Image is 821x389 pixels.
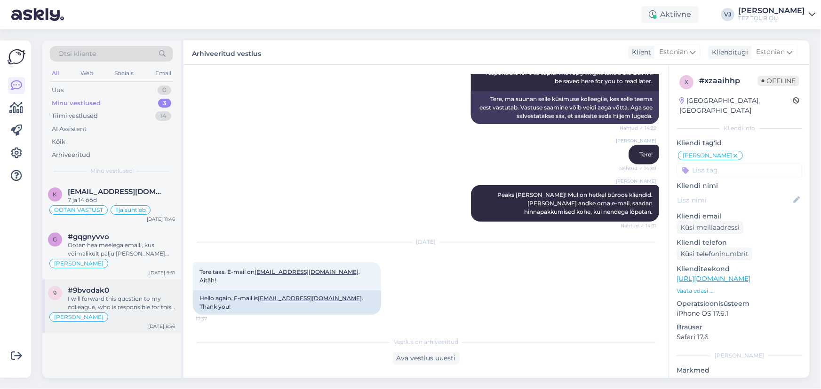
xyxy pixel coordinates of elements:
span: [PERSON_NAME] [54,314,104,320]
div: [DATE] 9:51 [149,269,175,276]
span: Offline [758,76,799,86]
div: Kõik [52,137,65,147]
span: [PERSON_NAME] [683,153,732,158]
p: Vaata edasi ... [677,287,802,295]
span: #9bvodak0 [68,286,109,295]
div: [PERSON_NAME] [677,351,802,360]
div: [DATE] 8:56 [148,323,175,330]
div: Küsi meiliaadressi [677,221,743,234]
span: Peaks [PERSON_NAME]! Mul on hetkel büroos kliendid. [PERSON_NAME] andke oma e-mail, saadan hinnap... [497,191,654,215]
p: Kliendi tag'id [677,138,802,148]
div: I will forward this question to my colleague, who is responsible for this. The reply will be here... [68,295,175,311]
div: Minu vestlused [52,99,101,108]
p: Brauser [677,322,802,332]
div: 0 [158,86,171,95]
div: [DATE] 11:46 [147,216,175,223]
div: [PERSON_NAME] [738,7,805,15]
div: 7 ja 14 ööd [68,196,175,204]
div: Klienditugi [708,47,748,57]
p: Kliendi nimi [677,181,802,191]
div: Ootan hea meelega emaili, kus võimalikult palju [PERSON_NAME] kirjutatud. Tavaliselt komplekteeri... [68,241,175,258]
p: Kliendi telefon [677,238,802,248]
span: Nähtud ✓ 14:30 [619,165,656,172]
span: [PERSON_NAME] [616,137,656,144]
p: iPhone OS 17.6.1 [677,309,802,319]
img: Askly Logo [8,48,25,66]
div: VJ [721,8,734,21]
div: TEZ TOUR OÜ [738,15,805,22]
span: g [53,236,57,243]
div: Tere, ma suunan selle küsimuse kolleegile, kes selle teema eest vastutab. Vastuse saamine võib ve... [471,91,659,124]
span: Tere! [639,151,653,158]
span: Nähtud ✓ 14:31 [621,222,656,229]
p: Klienditeekond [677,264,802,274]
div: Uus [52,86,64,95]
div: Tiimi vestlused [52,111,98,121]
div: [GEOGRAPHIC_DATA], [GEOGRAPHIC_DATA] [679,96,793,116]
span: Nähtud ✓ 14:29 [620,124,656,132]
span: Otsi kliente [58,49,96,59]
div: Web [79,67,95,79]
span: OOTAN VASTUST [54,207,103,213]
input: Lisa nimi [677,195,791,205]
span: [PERSON_NAME] [54,261,104,266]
span: #gqgnyvvo [68,233,109,241]
div: All [50,67,61,79]
div: AI Assistent [52,124,87,134]
div: Küsi telefoninumbrit [677,248,752,260]
p: Märkmed [677,366,802,375]
span: Minu vestlused [90,167,133,175]
div: Socials [112,67,136,79]
span: [PERSON_NAME] [616,178,656,185]
div: Aktiivne [641,6,699,23]
div: 14 [155,111,171,121]
a: [URL][DOMAIN_NAME] [677,274,750,283]
span: 9 [54,289,57,296]
p: Kliendi email [677,211,802,221]
span: Ilja suhtleb [115,207,146,213]
div: Arhiveeritud [52,150,90,160]
div: 3 [158,99,171,108]
a: [EMAIL_ADDRESS][DOMAIN_NAME] [258,295,362,302]
input: Lisa tag [677,163,802,177]
span: Tere taas. E-mail on . Aitäh! [199,268,361,284]
span: krissukas18@gmail.com [68,187,166,196]
div: Ava vestlus uuesti [393,352,460,365]
span: 17:37 [196,315,231,322]
p: Operatsioonisüsteem [677,299,802,309]
label: Arhiveeritud vestlus [192,46,261,59]
div: # xzaaihhp [699,75,758,86]
div: Kliendi info [677,124,802,132]
span: Vestlus on arhiveeritud [394,338,458,346]
div: Email [153,67,173,79]
div: Hello again. E-mail is . Thank you! [193,290,381,315]
span: Estonian [756,47,785,57]
span: x [685,78,688,86]
div: [DATE] [193,238,659,246]
span: k [53,191,57,198]
p: Safari 17.6 [677,332,802,342]
a: [EMAIL_ADDRESS][DOMAIN_NAME] [255,268,359,275]
span: Estonian [659,47,688,57]
a: [PERSON_NAME]TEZ TOUR OÜ [738,7,815,22]
div: Klient [628,47,651,57]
